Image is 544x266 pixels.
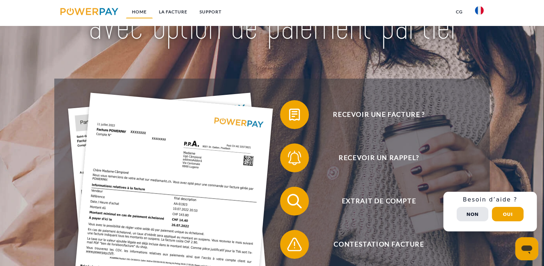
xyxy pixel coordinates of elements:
[448,196,532,203] h3: Besoin d’aide ?
[443,192,537,231] div: Schnellhilfe
[280,100,467,129] button: Recevoir une facture ?
[291,230,467,259] span: Contestation Facture
[285,106,303,124] img: qb_bill.svg
[285,149,303,167] img: qb_bell.svg
[285,192,303,210] img: qb_search.svg
[492,207,524,221] button: Oui
[280,143,467,172] button: Recevoir un rappel?
[291,143,467,172] span: Recevoir un rappel?
[285,235,303,253] img: qb_warning.svg
[291,100,467,129] span: Recevoir une facture ?
[126,5,153,18] a: Home
[60,8,118,15] img: logo-powerpay.svg
[193,5,228,18] a: Support
[291,187,467,216] span: Extrait de compte
[153,5,193,18] a: LA FACTURE
[280,230,467,259] button: Contestation Facture
[457,207,488,221] button: Non
[475,6,484,15] img: fr
[280,187,467,216] button: Extrait de compte
[450,5,469,18] a: CG
[515,237,538,260] iframe: Bouton de lancement de la fenêtre de messagerie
